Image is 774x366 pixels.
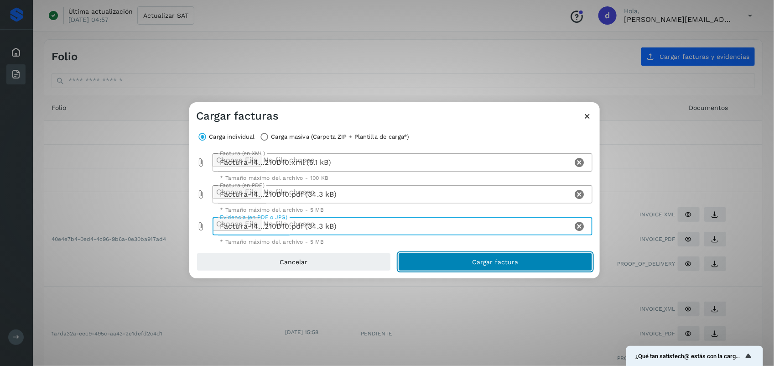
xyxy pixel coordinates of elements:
[472,259,518,265] span: Cargar factura
[197,190,206,199] i: Factura (en PDF) prepended action
[197,253,391,271] button: Cancelar
[213,185,572,204] div: Factura-14…210D10.pdf (34.3 kB)
[280,259,307,265] span: Cancelar
[197,110,279,123] h3: Cargar facturas
[574,221,585,232] i: Clear Evidencia (en PDF o JPG)
[197,222,206,231] i: Evidencia (en PDF o JPG) prepended action
[574,189,585,200] i: Clear Factura (en PDF)
[197,158,206,167] i: Factura (en XML) prepended action
[220,207,585,213] div: * Tamaño máximo del archivo - 5 MB
[220,175,585,181] div: * Tamaño máximo del archivo - 100 KB
[220,239,585,245] div: * Tamaño máximo del archivo - 5 MB
[574,157,585,168] i: Clear Factura (en XML)
[398,253,592,271] button: Cargar factura
[213,153,572,172] div: Factura-14…210D10.xml (5.1 kB)
[209,131,255,143] label: Carga individual
[271,131,409,143] label: Carga masiva (Carpeta ZIP + Plantilla de carga*)
[213,217,572,235] div: Factura-14…210D10.pdf (34.3 kB)
[635,350,754,361] button: Mostrar encuesta - ¿Qué tan satisfech@ estás con la carga de tus facturas?
[635,353,743,360] span: ¿Qué tan satisfech@ estás con la carga de tus facturas?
